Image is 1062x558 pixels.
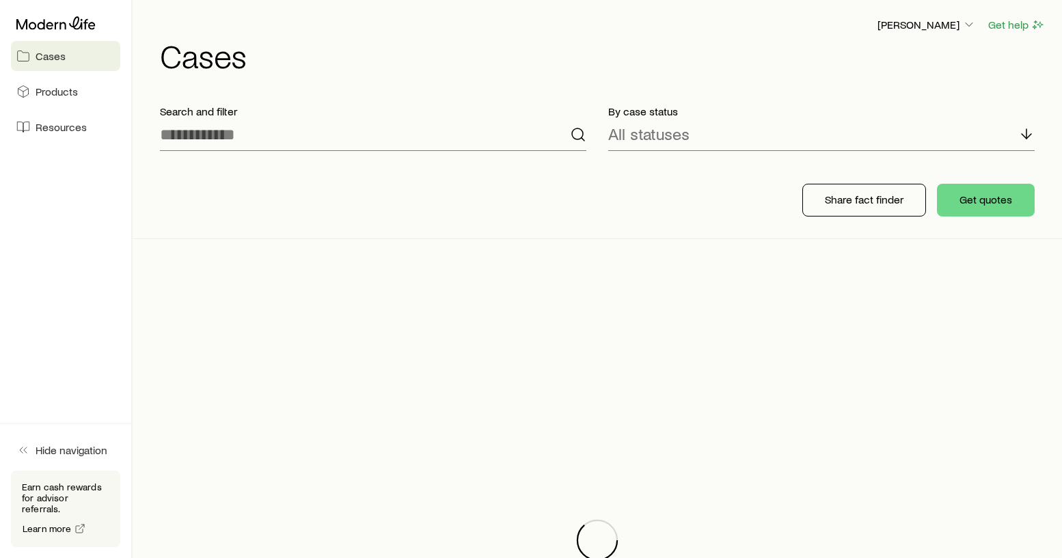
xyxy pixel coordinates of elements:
[160,104,586,118] p: Search and filter
[36,120,87,134] span: Resources
[11,76,120,107] a: Products
[877,18,976,31] p: [PERSON_NAME]
[825,193,903,206] p: Share fact finder
[937,184,1035,217] button: Get quotes
[988,17,1046,33] button: Get help
[36,49,66,63] span: Cases
[11,112,120,142] a: Resources
[36,443,107,457] span: Hide navigation
[160,39,1046,72] h1: Cases
[22,482,109,514] p: Earn cash rewards for advisor referrals.
[11,471,120,547] div: Earn cash rewards for advisor referrals.Learn more
[877,17,977,33] button: [PERSON_NAME]
[36,85,78,98] span: Products
[23,524,72,533] span: Learn more
[802,184,926,217] button: Share fact finder
[608,104,1035,118] p: By case status
[11,435,120,465] button: Hide navigation
[608,124,690,143] p: All statuses
[11,41,120,71] a: Cases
